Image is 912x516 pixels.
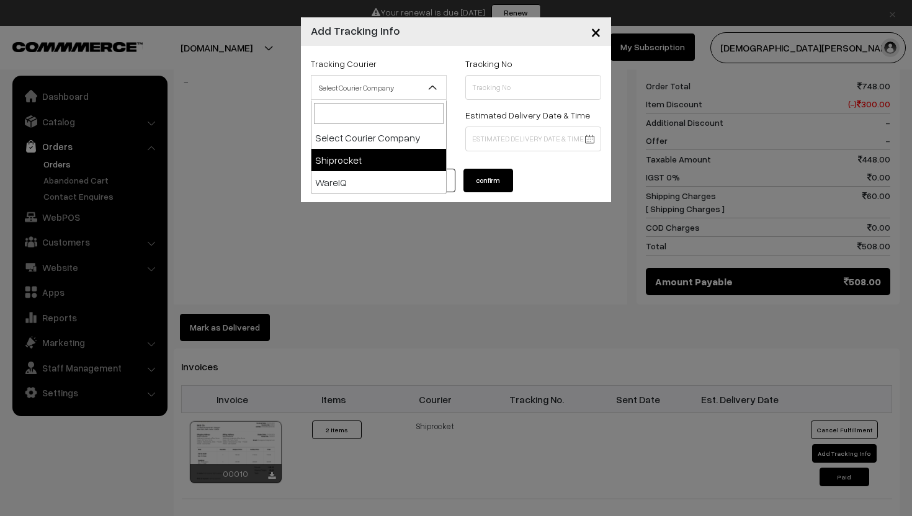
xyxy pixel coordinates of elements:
button: Close [581,12,611,51]
label: Tracking Courier [311,57,377,70]
li: Select Courier Company [311,127,446,149]
li: Shiprocket [311,149,446,171]
button: confirm [463,169,513,192]
input: Estimated Delivery Date & Time [465,127,601,151]
span: × [591,20,601,43]
h4: Add Tracking Info [311,22,400,39]
span: Select Courier Company [311,77,446,99]
span: Select Courier Company [311,75,447,100]
input: Tracking No [465,75,601,100]
label: Tracking No [465,57,512,70]
label: Estimated Delivery Date & Time [465,109,590,122]
li: WareIQ [311,171,446,193]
